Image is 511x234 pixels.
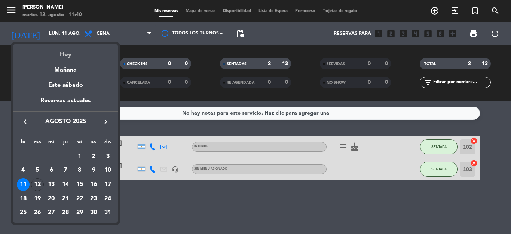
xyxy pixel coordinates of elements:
td: 8 de agosto de 2025 [73,164,87,178]
td: 18 de agosto de 2025 [16,192,30,206]
th: miércoles [44,138,58,149]
div: Hoy [13,44,118,60]
div: 14 [59,178,72,191]
div: 8 [73,164,86,177]
th: lunes [16,138,30,149]
div: 25 [17,207,30,219]
div: 22 [73,192,86,205]
div: 9 [87,164,100,177]
td: AGO. [16,149,73,164]
button: keyboard_arrow_left [18,117,32,127]
td: 1 de agosto de 2025 [73,149,87,164]
div: 23 [87,192,100,205]
td: 2 de agosto de 2025 [87,149,101,164]
td: 14 de agosto de 2025 [58,177,73,192]
div: Reservas actuales [13,96,118,111]
th: viernes [73,138,87,149]
div: 26 [31,207,44,219]
td: 11 de agosto de 2025 [16,177,30,192]
div: 16 [87,178,100,191]
td: 25 de agosto de 2025 [16,206,30,220]
div: 19 [31,192,44,205]
td: 20 de agosto de 2025 [44,192,58,206]
td: 31 de agosto de 2025 [101,206,115,220]
div: 1 [73,150,86,163]
td: 26 de agosto de 2025 [30,206,45,220]
div: 12 [31,178,44,191]
span: agosto 2025 [32,117,99,127]
td: 15 de agosto de 2025 [73,177,87,192]
td: 13 de agosto de 2025 [44,177,58,192]
th: sábado [87,138,101,149]
td: 19 de agosto de 2025 [30,192,45,206]
div: 24 [101,192,114,205]
td: 9 de agosto de 2025 [87,164,101,178]
th: jueves [58,138,73,149]
td: 7 de agosto de 2025 [58,164,73,178]
div: 31 [101,207,114,219]
div: 7 [59,164,72,177]
div: 13 [45,178,58,191]
td: 24 de agosto de 2025 [101,192,115,206]
div: 27 [45,207,58,219]
div: 5 [31,164,44,177]
i: keyboard_arrow_left [21,117,30,126]
div: 4 [17,164,30,177]
i: keyboard_arrow_right [101,117,110,126]
td: 3 de agosto de 2025 [101,149,115,164]
td: 30 de agosto de 2025 [87,206,101,220]
div: 17 [101,178,114,191]
td: 23 de agosto de 2025 [87,192,101,206]
div: 2 [87,150,100,163]
td: 4 de agosto de 2025 [16,164,30,178]
td: 6 de agosto de 2025 [44,164,58,178]
td: 17 de agosto de 2025 [101,177,115,192]
td: 5 de agosto de 2025 [30,164,45,178]
td: 29 de agosto de 2025 [73,206,87,220]
td: 10 de agosto de 2025 [101,164,115,178]
td: 21 de agosto de 2025 [58,192,73,206]
th: martes [30,138,45,149]
div: 21 [59,192,72,205]
td: 16 de agosto de 2025 [87,177,101,192]
button: keyboard_arrow_right [99,117,113,127]
div: 28 [59,207,72,219]
td: 27 de agosto de 2025 [44,206,58,220]
th: domingo [101,138,115,149]
td: 28 de agosto de 2025 [58,206,73,220]
div: 3 [101,150,114,163]
div: Este sábado [13,75,118,96]
td: 12 de agosto de 2025 [30,177,45,192]
div: 30 [87,207,100,219]
div: 20 [45,192,58,205]
div: Mañana [13,60,118,75]
div: 29 [73,207,86,219]
div: 15 [73,178,86,191]
td: 22 de agosto de 2025 [73,192,87,206]
div: 10 [101,164,114,177]
div: 18 [17,192,30,205]
div: 11 [17,178,30,191]
div: 6 [45,164,58,177]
